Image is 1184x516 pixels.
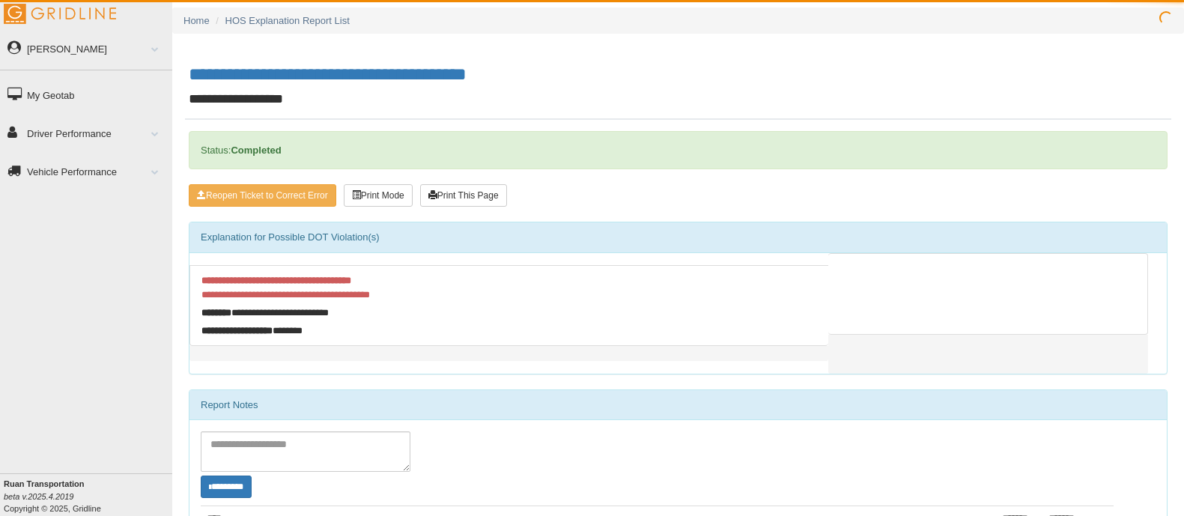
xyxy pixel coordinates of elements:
[189,184,336,207] button: Reopen Ticket
[189,222,1167,252] div: Explanation for Possible DOT Violation(s)
[4,479,85,488] b: Ruan Transportation
[201,476,252,498] button: Change Filter Options
[231,145,281,156] strong: Completed
[344,184,413,207] button: Print Mode
[189,390,1167,420] div: Report Notes
[225,15,350,26] a: HOS Explanation Report List
[189,131,1168,169] div: Status:
[4,4,116,24] img: Gridline
[420,184,507,207] button: Print This Page
[4,478,172,515] div: Copyright © 2025, Gridline
[183,15,210,26] a: Home
[4,492,73,501] i: beta v.2025.4.2019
